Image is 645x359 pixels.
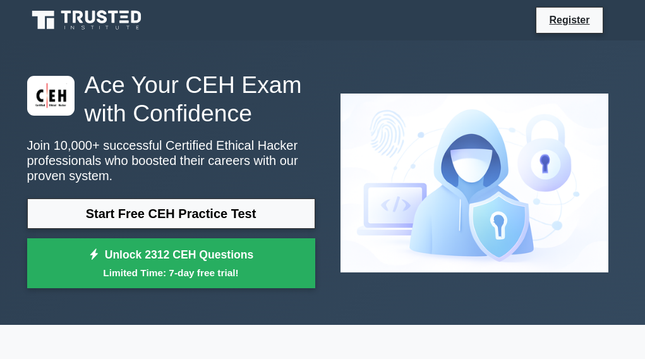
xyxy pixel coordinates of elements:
p: Join 10,000+ successful Certified Ethical Hacker professionals who boosted their careers with our... [27,138,315,183]
a: Register [541,12,597,28]
a: Unlock 2312 CEH QuestionsLimited Time: 7-day free trial! [27,238,315,289]
small: Limited Time: 7-day free trial! [43,265,299,280]
h1: Ace Your CEH Exam with Confidence [27,71,315,128]
img: Certified Ethical Hacker Preview [330,83,618,282]
a: Start Free CEH Practice Test [27,198,315,229]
